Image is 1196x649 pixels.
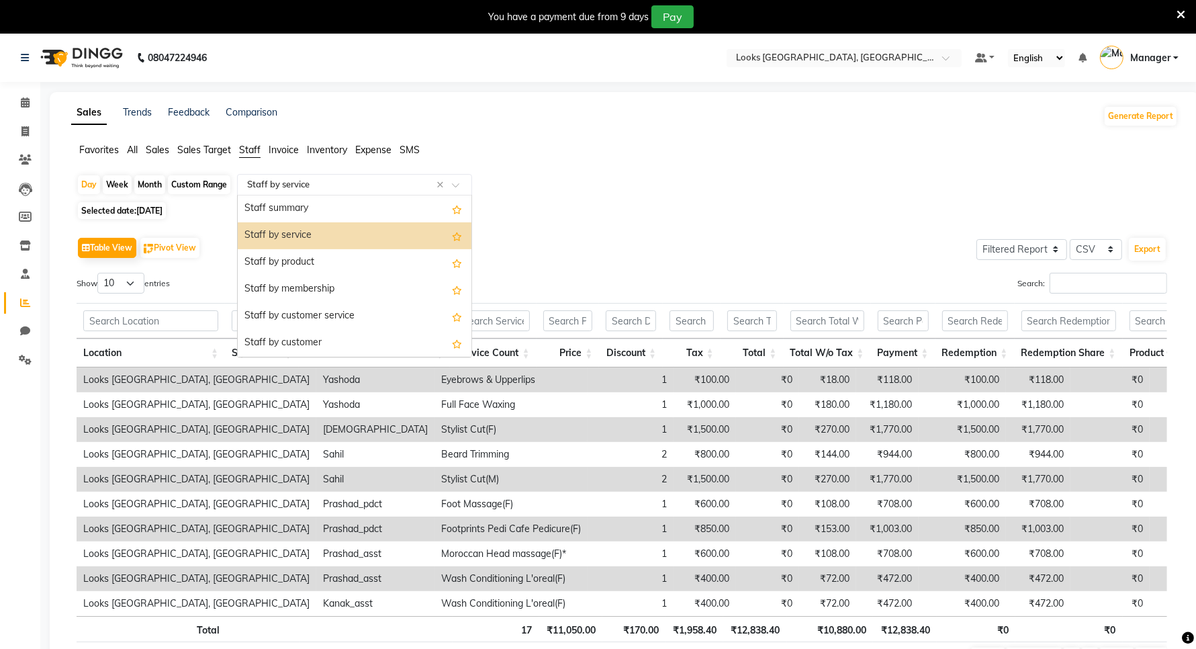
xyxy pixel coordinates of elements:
span: [DATE] [136,206,163,216]
th: Total: activate to sort column ascending [721,339,784,367]
td: ₹0 [1070,566,1150,591]
td: ₹1,003.00 [856,517,919,542]
td: ₹1,770.00 [1006,417,1070,442]
td: ₹400.00 [674,566,736,591]
td: Looks [GEOGRAPHIC_DATA], [GEOGRAPHIC_DATA] [77,392,316,417]
span: Manager [1130,51,1170,65]
td: ₹0 [736,566,799,591]
td: Moroccan Head massage(F)* [434,542,588,566]
td: 2 [588,442,674,467]
th: Tax: activate to sort column ascending [663,339,721,367]
td: ₹600.00 [674,492,736,517]
input: Search Total W/o Tax [790,310,864,331]
th: Stylist: activate to sort column ascending [225,339,299,367]
td: ₹0 [1070,442,1150,467]
span: Staff [239,144,261,156]
td: Looks [GEOGRAPHIC_DATA], [GEOGRAPHIC_DATA] [77,367,316,392]
td: ₹0 [1070,417,1150,442]
td: ₹100.00 [919,367,1006,392]
td: ₹600.00 [919,492,1006,517]
img: Manager [1100,46,1123,69]
button: Generate Report [1105,107,1177,126]
th: ₹0 [1015,616,1123,642]
td: ₹0 [1070,467,1150,492]
td: ₹144.00 [799,442,856,467]
th: 17 [453,616,539,642]
td: ₹0 [736,517,799,542]
td: Sahil [316,467,434,492]
td: ₹0 [736,367,799,392]
td: 1 [588,417,674,442]
td: ₹1,000.00 [919,392,1006,417]
td: ₹1,180.00 [856,392,919,417]
td: 1 [588,566,674,591]
th: ₹1,958.40 [666,616,724,642]
th: ₹0 [937,616,1015,642]
td: 1 [588,517,674,542]
th: Redemption: activate to sort column ascending [935,339,1015,367]
span: Add this report to Favorites List [452,335,462,351]
a: Feedback [168,106,210,118]
input: Search Redemption [942,310,1008,331]
th: Location: activate to sort column ascending [77,339,225,367]
td: ₹270.00 [799,417,856,442]
span: Clear all [436,178,448,192]
td: Prashad_asst [316,542,434,566]
td: ₹0 [736,542,799,566]
td: Stylist Cut(M) [434,467,588,492]
th: ₹11,050.00 [539,616,602,642]
td: ₹400.00 [919,566,1006,591]
td: ₹944.00 [1006,442,1070,467]
th: ₹170.00 [602,616,666,642]
th: ₹12,838.40 [723,616,786,642]
td: ₹1,500.00 [919,467,1006,492]
td: Beard Trimming [434,442,588,467]
td: 1 [588,492,674,517]
td: 1 [588,542,674,566]
td: Foot Massage(F) [434,492,588,517]
td: ₹0 [1070,591,1150,616]
ng-dropdown-panel: Options list [237,195,472,357]
td: ₹1,500.00 [674,467,736,492]
div: Staff summary [238,196,471,222]
td: ₹850.00 [919,517,1006,542]
td: ₹108.00 [799,492,856,517]
td: 1 [588,367,674,392]
td: ₹153.00 [799,517,856,542]
td: ₹0 [1070,517,1150,542]
td: Footprints Pedi Cafe Pedicure(F) [434,517,588,542]
td: Looks [GEOGRAPHIC_DATA], [GEOGRAPHIC_DATA] [77,566,316,591]
div: Week [103,175,132,194]
span: Add this report to Favorites List [452,308,462,324]
input: Search Price [543,310,593,331]
td: Yashoda [316,367,434,392]
td: Prashad_pdct [316,517,434,542]
button: Pivot View [140,238,199,258]
td: ₹0 [1070,367,1150,392]
td: ₹0 [1070,392,1150,417]
td: ₹472.00 [1006,591,1070,616]
td: ₹1,770.00 [1006,467,1070,492]
td: ₹1,500.00 [919,417,1006,442]
th: Payment: activate to sort column ascending [871,339,935,367]
span: Expense [355,144,392,156]
img: pivot.png [144,244,154,254]
td: ₹400.00 [674,591,736,616]
img: logo [34,39,126,77]
a: Trends [123,106,152,118]
td: 2 [588,467,674,492]
th: Service Count: activate to sort column ascending [450,339,536,367]
td: Kanak_asst [316,591,434,616]
span: Add this report to Favorites List [452,201,462,217]
td: ₹180.00 [799,392,856,417]
span: Selected date: [78,202,166,219]
td: ₹1,000.00 [674,392,736,417]
td: Full Face Waxing [434,392,588,417]
label: Search: [1017,273,1167,294]
td: [DEMOGRAPHIC_DATA] [316,417,434,442]
td: Looks [GEOGRAPHIC_DATA], [GEOGRAPHIC_DATA] [77,542,316,566]
td: ₹708.00 [1006,542,1070,566]
td: Looks [GEOGRAPHIC_DATA], [GEOGRAPHIC_DATA] [77,467,316,492]
button: Export [1129,238,1166,261]
td: ₹1,003.00 [1006,517,1070,542]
